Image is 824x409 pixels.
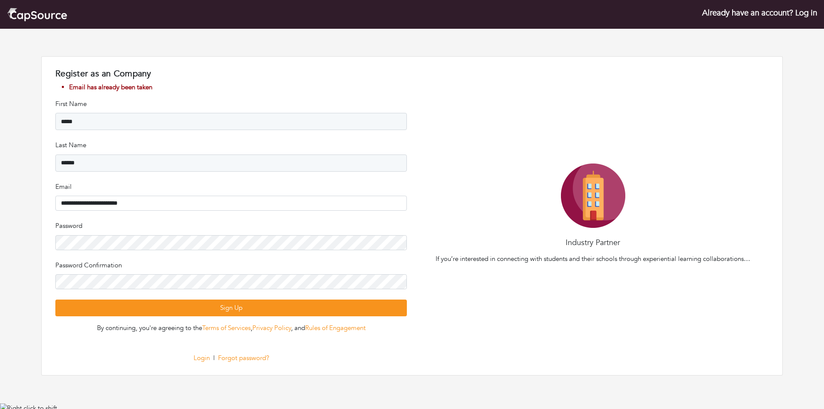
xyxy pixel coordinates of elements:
img: Company-Icon-7f8a26afd1715722aa5ae9dc11300c11ceeb4d32eda0db0d61c21d11b95ecac6.png [561,164,625,228]
h1: Register as an Company [55,69,407,79]
p: Password [55,221,407,231]
button: Sign Up [55,300,407,316]
li: Email has already been taken [69,82,407,92]
p: Email [55,182,407,192]
span: | [213,354,215,362]
p: Last Name [55,140,407,150]
p: Password Confirmation [55,261,407,270]
h4: Industry Partner [417,238,769,248]
a: Privacy Policy [252,324,291,332]
p: If you’re interested in connecting with students and their schools through experiential learning ... [417,254,769,264]
a: Terms of Services [202,324,251,332]
div: By continuing, you're agreeing to the , , and [55,323,407,333]
a: Login [194,354,210,362]
a: Rules of Engagement [305,324,366,332]
a: Already have an account? Log in [702,7,817,18]
img: cap_logo.png [7,7,67,22]
p: First Name [55,99,407,109]
a: Forgot password? [218,354,269,362]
